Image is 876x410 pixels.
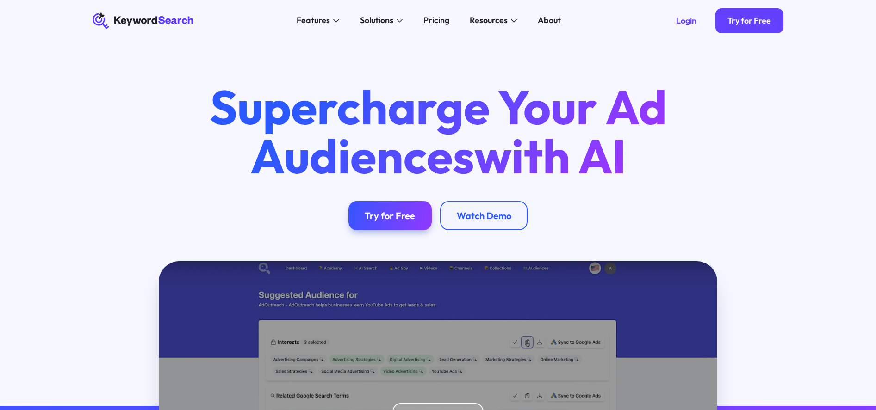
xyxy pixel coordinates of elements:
[676,16,696,26] div: Login
[360,14,393,27] div: Solutions
[348,201,432,230] a: Try for Free
[532,12,567,29] a: About
[715,8,784,33] a: Try for Free
[470,14,508,27] div: Resources
[474,126,626,186] span: with AI
[190,83,686,181] h1: Supercharge Your Ad Audiences
[664,8,709,33] a: Login
[297,14,330,27] div: Features
[423,14,449,27] div: Pricing
[365,210,415,221] div: Try for Free
[417,12,455,29] a: Pricing
[727,16,771,26] div: Try for Free
[457,210,511,221] div: Watch Demo
[538,14,561,27] div: About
